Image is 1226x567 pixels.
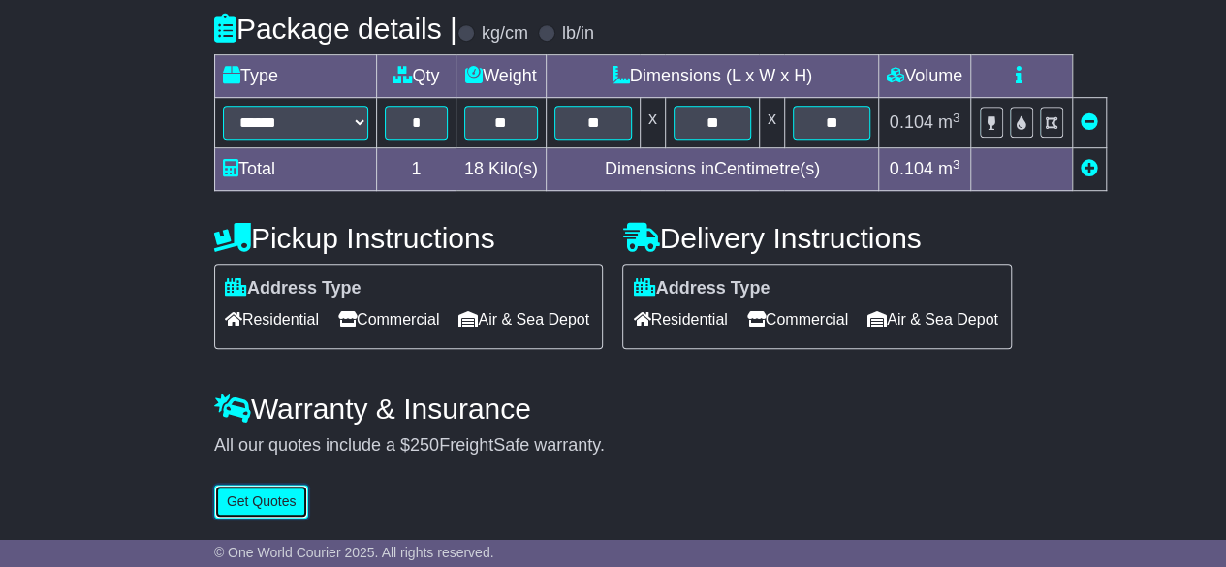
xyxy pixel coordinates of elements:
td: Weight [456,55,546,98]
span: 0.104 [890,159,933,178]
td: Volume [878,55,970,98]
span: 0.104 [890,112,933,132]
span: Commercial [747,304,848,334]
td: Dimensions (L x W x H) [546,55,878,98]
span: Air & Sea Depot [867,304,998,334]
sup: 3 [953,157,960,172]
td: Type [214,55,376,98]
span: 250 [410,435,439,455]
span: Residential [225,304,319,334]
td: Total [214,148,376,191]
td: Dimensions in Centimetre(s) [546,148,878,191]
label: Address Type [225,278,362,299]
span: Commercial [338,304,439,334]
td: x [759,98,784,148]
span: Air & Sea Depot [458,304,589,334]
td: x [640,98,665,148]
label: lb/in [562,23,594,45]
span: 18 [464,159,484,178]
td: 1 [376,148,456,191]
span: Residential [633,304,727,334]
sup: 3 [953,110,960,125]
h4: Delivery Instructions [622,222,1012,254]
span: m [938,159,960,178]
span: m [938,112,960,132]
h4: Package details | [214,13,457,45]
h4: Warranty & Insurance [214,393,1012,425]
td: Qty [376,55,456,98]
button: Get Quotes [214,485,309,519]
a: Remove this item [1081,112,1098,132]
label: kg/cm [482,23,528,45]
span: © One World Courier 2025. All rights reserved. [214,545,494,560]
td: Kilo(s) [456,148,546,191]
label: Address Type [633,278,770,299]
div: All our quotes include a $ FreightSafe warranty. [214,435,1012,457]
a: Add new item [1081,159,1098,178]
h4: Pickup Instructions [214,222,604,254]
